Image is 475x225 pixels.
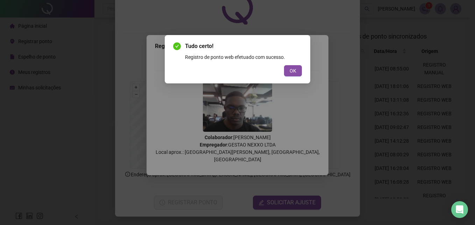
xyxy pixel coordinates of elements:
[290,67,296,75] span: OK
[451,201,468,218] div: Open Intercom Messenger
[185,42,302,50] span: Tudo certo!
[185,53,302,61] div: Registro de ponto web efetuado com sucesso.
[173,42,181,50] span: check-circle
[284,65,302,76] button: OK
